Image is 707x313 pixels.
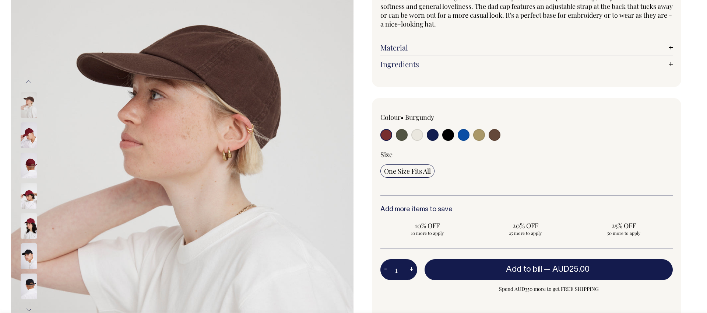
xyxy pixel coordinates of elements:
span: Spend AUD350 more to get FREE SHIPPING [425,285,673,293]
span: — [544,266,591,273]
img: black [21,243,37,269]
span: 10 more to apply [384,230,471,236]
img: burgundy [21,213,37,239]
span: 20% OFF [482,221,569,230]
input: 25% OFF 50 more to apply [577,219,671,238]
img: espresso [21,92,37,118]
a: Material [380,43,673,52]
img: burgundy [21,153,37,178]
h6: Add more items to save [380,206,673,213]
img: black [21,274,37,299]
span: 50 more to apply [580,230,667,236]
input: One Size Fits All [380,164,435,178]
button: Add to bill —AUD25.00 [425,259,673,280]
button: - [380,262,391,277]
img: burgundy [21,183,37,209]
div: Size [380,150,673,159]
span: • [401,113,404,122]
img: burgundy [21,122,37,148]
span: 25 more to apply [482,230,569,236]
a: Ingredients [380,60,673,69]
input: 10% OFF 10 more to apply [380,219,474,238]
input: 20% OFF 25 more to apply [479,219,573,238]
button: + [406,262,417,277]
span: One Size Fits All [384,167,431,175]
span: Add to bill [506,266,542,273]
span: 25% OFF [580,221,667,230]
span: AUD25.00 [552,266,590,273]
div: Colour [380,113,497,122]
span: 10% OFF [384,221,471,230]
label: Burgundy [405,113,434,122]
button: Previous [23,73,34,90]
